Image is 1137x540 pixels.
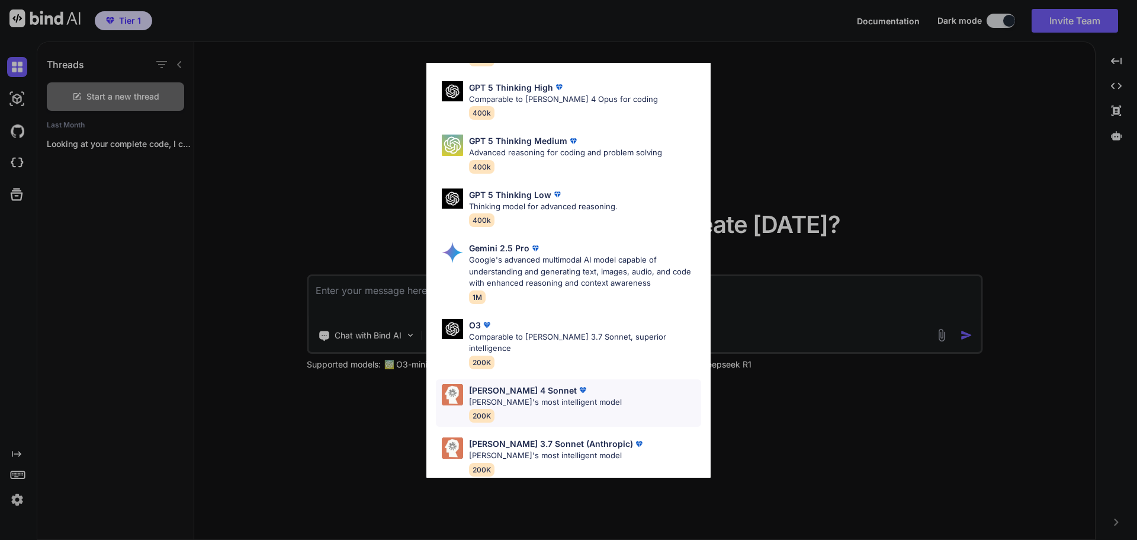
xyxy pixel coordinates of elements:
p: GPT 5 Thinking High [469,81,553,94]
p: Gemini 2.5 Pro [469,242,529,254]
p: GPT 5 Thinking Medium [469,135,567,147]
p: [PERSON_NAME]'s most intelligent model [469,397,622,408]
p: [PERSON_NAME] 3.7 Sonnet (Anthropic) [469,437,633,450]
span: 400k [469,160,494,174]
img: premium [529,242,541,254]
img: premium [481,319,493,331]
img: Pick Models [442,81,463,102]
img: premium [633,438,645,450]
p: [PERSON_NAME] 4 Sonnet [469,384,577,397]
p: Comparable to [PERSON_NAME] 3.7 Sonnet, superior intelligence [469,331,701,354]
p: O3 [469,319,481,331]
span: 400k [469,213,494,227]
p: GPT 5 Thinking Low [469,188,551,201]
img: Pick Models [442,319,463,340]
img: premium [553,81,565,93]
img: premium [567,135,579,147]
span: 1M [469,290,486,304]
img: Pick Models [442,242,463,263]
p: Advanced reasoning for coding and problem solving [469,147,662,159]
img: Pick Models [442,188,463,209]
p: Google's advanced multimodal AI model capable of understanding and generating text, images, audio... [469,254,701,289]
span: 400k [469,106,494,120]
span: 200K [469,409,494,423]
span: 200K [469,356,494,369]
span: 200K [469,463,494,477]
p: Comparable to [PERSON_NAME] 4 Opus for coding [469,94,658,106]
img: premium [577,384,589,396]
img: premium [551,188,563,200]
img: Pick Models [442,135,463,156]
p: [PERSON_NAME]'s most intelligent model [469,450,645,462]
img: Pick Models [442,437,463,459]
img: Pick Models [442,384,463,405]
p: Thinking model for advanced reasoning. [469,201,618,213]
